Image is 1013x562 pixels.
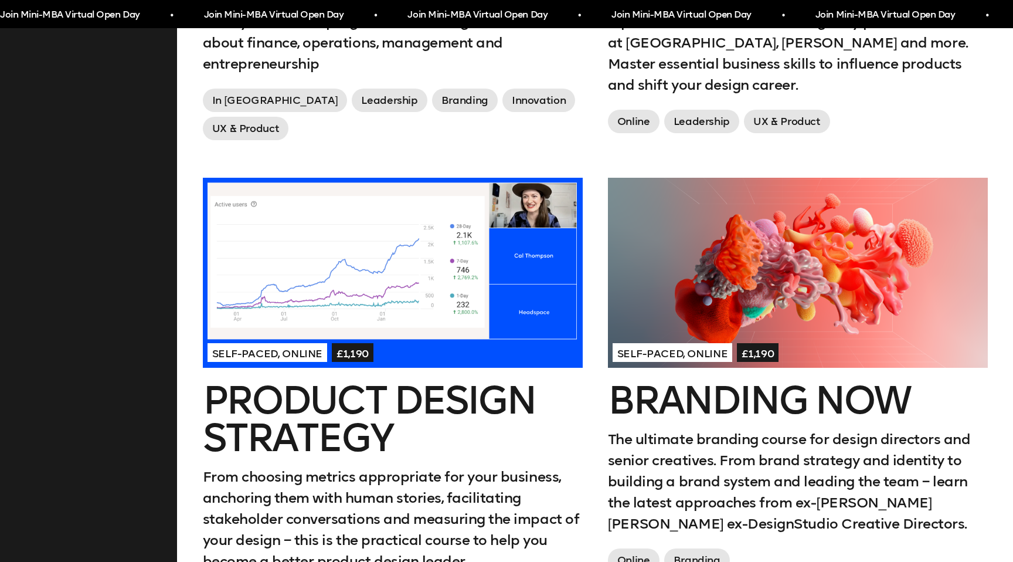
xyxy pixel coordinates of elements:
span: Online [608,110,660,133]
span: • [170,5,173,26]
span: £1,190 [332,343,373,362]
span: • [985,5,988,26]
span: • [781,5,784,26]
h2: Branding Now [608,382,988,419]
h2: Product Design Strategy [203,382,583,457]
span: Branding [432,89,498,112]
p: Finally, a business programme for design leaders. Learn about finance, operations, management and... [203,11,583,75]
span: UX & Product [203,117,289,140]
span: In [GEOGRAPHIC_DATA] [203,89,348,112]
span: • [374,5,377,26]
p: The ultimate branding course for design directors and senior creatives. From brand strategy and i... [608,429,988,534]
span: Innovation [502,89,575,112]
span: • [578,5,581,26]
span: £1,190 [737,343,779,362]
span: UX & Product [744,110,830,133]
span: Leadership [664,110,739,133]
span: Self-paced, Online [613,343,733,362]
p: A practical business course taught by product leaders at [GEOGRAPHIC_DATA], [PERSON_NAME] and mor... [608,11,988,96]
span: Leadership [352,89,427,112]
span: Self-paced, Online [208,343,328,362]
